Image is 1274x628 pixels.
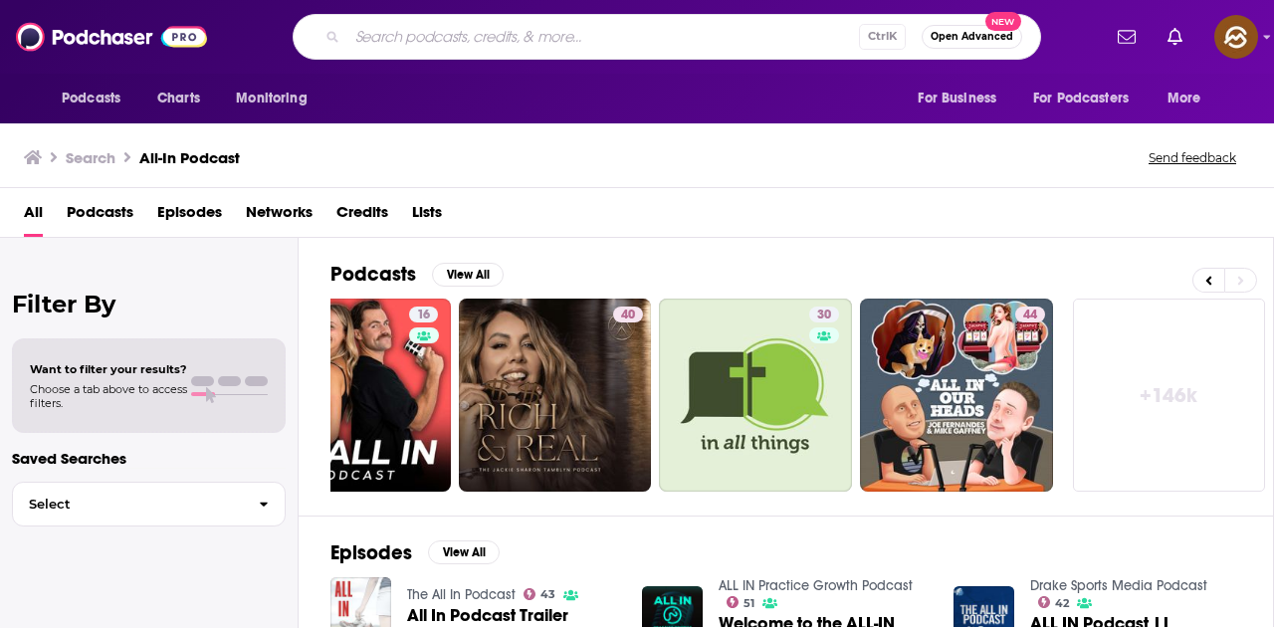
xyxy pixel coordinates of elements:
a: 42 [1038,596,1070,608]
button: open menu [48,80,146,117]
button: open menu [904,80,1021,117]
span: 44 [1023,306,1037,325]
span: 30 [817,306,831,325]
button: View All [432,263,504,287]
span: Monitoring [236,85,307,112]
a: 51 [727,596,755,608]
button: Open AdvancedNew [922,25,1022,49]
img: Podchaser - Follow, Share and Rate Podcasts [16,18,207,56]
span: For Podcasters [1033,85,1129,112]
a: Credits [336,196,388,237]
a: 43 [524,588,556,600]
a: Show notifications dropdown [1110,20,1144,54]
button: Send feedback [1143,149,1242,166]
span: New [985,12,1021,31]
a: 44 [1015,307,1045,322]
span: 42 [1055,599,1069,608]
p: Saved Searches [12,449,286,468]
h3: Search [66,148,115,167]
a: ALL IN Practice Growth Podcast [719,577,913,594]
a: 30 [809,307,839,322]
button: Show profile menu [1214,15,1258,59]
a: 44 [860,299,1053,492]
a: EpisodesView All [330,540,500,565]
button: open menu [1020,80,1158,117]
a: Episodes [157,196,222,237]
span: 51 [743,599,754,608]
h2: Filter By [12,290,286,318]
a: All [24,196,43,237]
a: 40 [613,307,643,322]
h2: Episodes [330,540,412,565]
h3: All-In Podcast [139,148,240,167]
a: +146k [1073,299,1266,492]
span: 16 [417,306,430,325]
span: For Business [918,85,996,112]
button: open menu [1154,80,1226,117]
a: Charts [144,80,212,117]
a: 16 [409,307,438,322]
a: 30 [659,299,852,492]
span: Select [13,498,243,511]
span: 40 [621,306,635,325]
span: More [1168,85,1201,112]
span: Charts [157,85,200,112]
span: Choose a tab above to access filters. [30,382,187,410]
a: 16 [258,299,451,492]
span: Podcasts [62,85,120,112]
span: Logged in as hey85204 [1214,15,1258,59]
a: Networks [246,196,313,237]
span: Want to filter your results? [30,362,187,376]
a: PodcastsView All [330,262,504,287]
h2: Podcasts [330,262,416,287]
a: Podcasts [67,196,133,237]
span: 43 [540,590,555,599]
a: Lists [412,196,442,237]
a: All In Podcast Trailer [407,607,568,624]
button: open menu [222,80,332,117]
a: Show notifications dropdown [1160,20,1190,54]
span: Open Advanced [931,32,1013,42]
a: The All In Podcast [407,586,516,603]
img: User Profile [1214,15,1258,59]
a: Drake Sports Media Podcast [1030,577,1207,594]
button: View All [428,540,500,564]
input: Search podcasts, credits, & more... [347,21,859,53]
span: Ctrl K [859,24,906,50]
button: Select [12,482,286,526]
div: Search podcasts, credits, & more... [293,14,1041,60]
a: 40 [459,299,652,492]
